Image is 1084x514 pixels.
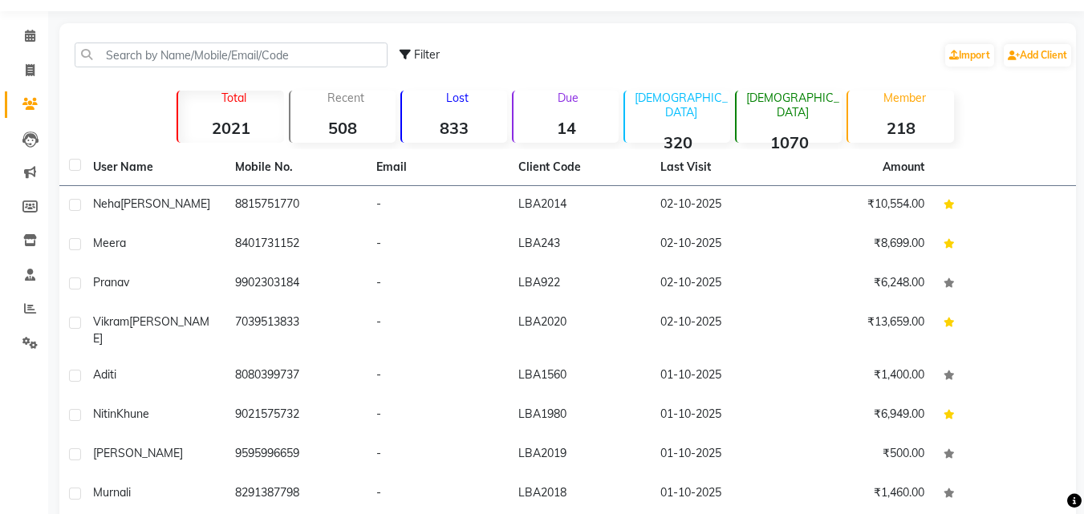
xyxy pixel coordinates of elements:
span: Pranav [93,275,129,289]
td: LBA2018 [509,475,651,514]
td: LBA922 [509,265,651,304]
td: - [367,186,509,225]
span: Aditi [93,367,116,382]
td: 02-10-2025 [651,304,793,357]
p: Due [517,91,619,105]
span: [PERSON_NAME] [120,196,210,211]
td: - [367,435,509,475]
span: Khune [116,407,149,421]
td: - [367,396,509,435]
td: 8401731152 [225,225,367,265]
span: Filter [414,47,440,62]
span: Vikram [93,314,129,329]
span: murnali [93,485,131,500]
td: LBA2014 [509,186,651,225]
td: 01-10-2025 [651,435,793,475]
td: - [367,265,509,304]
td: ₹8,699.00 [793,225,935,265]
span: Nitin [93,407,116,421]
span: [PERSON_NAME] [93,314,209,346]
td: 02-10-2025 [651,225,793,265]
td: - [367,357,509,396]
p: [DEMOGRAPHIC_DATA] [743,91,842,119]
input: Search by Name/Mobile/Email/Code [75,42,388,67]
td: 8291387798 [225,475,367,514]
th: User Name [83,149,225,186]
td: 02-10-2025 [651,265,793,304]
p: Lost [408,91,507,105]
td: ₹500.00 [793,435,935,475]
td: LBA2020 [509,304,651,357]
a: Import [945,44,994,67]
td: - [367,475,509,514]
p: Member [855,91,953,105]
td: 02-10-2025 [651,186,793,225]
td: LBA1560 [509,357,651,396]
span: Neha [93,196,120,211]
td: 9595996659 [225,435,367,475]
strong: 2021 [178,118,283,138]
td: ₹13,659.00 [793,304,935,357]
strong: 320 [625,132,730,152]
td: ₹10,554.00 [793,186,935,225]
th: Mobile No. [225,149,367,186]
td: LBA2019 [509,435,651,475]
td: - [367,225,509,265]
td: 8080399737 [225,357,367,396]
td: 8815751770 [225,186,367,225]
td: 01-10-2025 [651,475,793,514]
td: LBA1980 [509,396,651,435]
p: Total [185,91,283,105]
p: Recent [297,91,396,105]
td: 9021575732 [225,396,367,435]
td: 01-10-2025 [651,396,793,435]
strong: 1070 [737,132,842,152]
strong: 14 [514,118,619,138]
strong: 833 [402,118,507,138]
p: [DEMOGRAPHIC_DATA] [631,91,730,119]
td: ₹6,248.00 [793,265,935,304]
strong: 508 [290,118,396,138]
td: 9902303184 [225,265,367,304]
a: Add Client [1004,44,1071,67]
strong: 218 [848,118,953,138]
td: 01-10-2025 [651,357,793,396]
td: ₹1,400.00 [793,357,935,396]
th: Amount [873,149,934,185]
span: Meera [93,236,126,250]
td: ₹6,949.00 [793,396,935,435]
td: LBA243 [509,225,651,265]
th: Email [367,149,509,186]
td: 7039513833 [225,304,367,357]
th: Last Visit [651,149,793,186]
span: [PERSON_NAME] [93,446,183,460]
th: Client Code [509,149,651,186]
td: ₹1,460.00 [793,475,935,514]
td: - [367,304,509,357]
